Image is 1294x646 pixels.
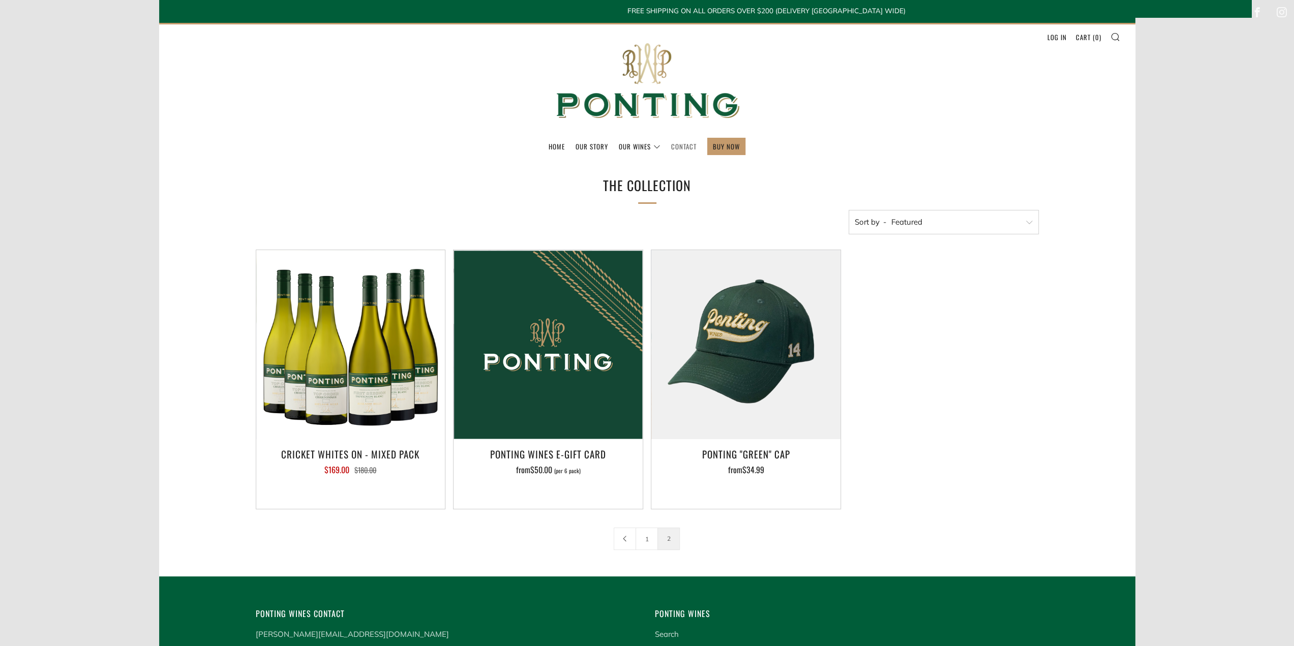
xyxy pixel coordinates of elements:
img: Ponting Wines [546,24,749,138]
a: Our Story [576,138,608,155]
h3: CRICKET WHITES ON - MIXED PACK [261,445,440,463]
span: $180.00 [354,465,376,475]
span: 2 [657,528,680,550]
a: CRICKET WHITES ON - MIXED PACK $169.00 $180.00 [256,445,445,496]
h3: Ponting Wines e-Gift Card [459,445,638,463]
span: from [516,464,581,476]
a: Ponting "Green" Cap from$34.99 [651,445,840,496]
span: from [728,464,764,476]
span: 0 [1095,32,1099,42]
span: $169.00 [324,464,349,476]
a: BUY NOW [713,138,740,155]
a: Log in [1047,29,1067,45]
a: Home [549,138,565,155]
a: [PERSON_NAME][EMAIL_ADDRESS][DOMAIN_NAME] [256,629,449,639]
span: $34.99 [742,464,764,476]
a: Our Wines [619,138,660,155]
h3: Ponting "Green" Cap [656,445,835,463]
h1: The Collection [495,174,800,198]
a: Search [655,629,679,639]
a: 1 [636,528,657,549]
h4: Ponting Wines Contact [256,607,640,621]
span: (per 6 pack) [554,468,581,474]
a: Contact [671,138,697,155]
span: $50.00 [530,464,552,476]
h4: Ponting Wines [655,607,1039,621]
a: Ponting Wines e-Gift Card from$50.00 (per 6 pack) [454,445,643,496]
a: Cart (0) [1076,29,1101,45]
